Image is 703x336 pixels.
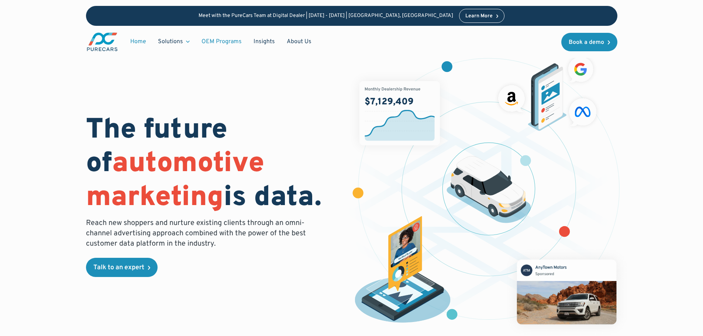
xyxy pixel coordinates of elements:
p: Reach new shoppers and nurture existing clients through an omni-channel advertising approach comb... [86,218,310,249]
div: Talk to an expert [93,264,144,271]
h1: The future of is data. [86,114,343,215]
div: Book a demo [569,39,604,45]
a: Insights [248,35,281,49]
img: purecars logo [86,32,118,52]
a: main [86,32,118,52]
a: Home [124,35,152,49]
a: Talk to an expert [86,258,158,277]
span: automotive marketing [86,146,264,215]
img: chart showing monthly dealership revenue of $7m [359,81,440,145]
a: Learn More [459,9,505,23]
div: Solutions [152,35,196,49]
div: Learn More [465,14,493,19]
a: OEM Programs [196,35,248,49]
a: About Us [281,35,317,49]
p: Meet with the PureCars Team at Digital Dealer | [DATE] - [DATE] | [GEOGRAPHIC_DATA], [GEOGRAPHIC_... [199,13,453,19]
div: Solutions [158,38,183,46]
a: Book a demo [561,33,617,51]
img: persona of a buyer [348,216,458,326]
img: ads on social media and advertising partners [494,53,600,131]
img: illustration of a vehicle [447,156,531,223]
